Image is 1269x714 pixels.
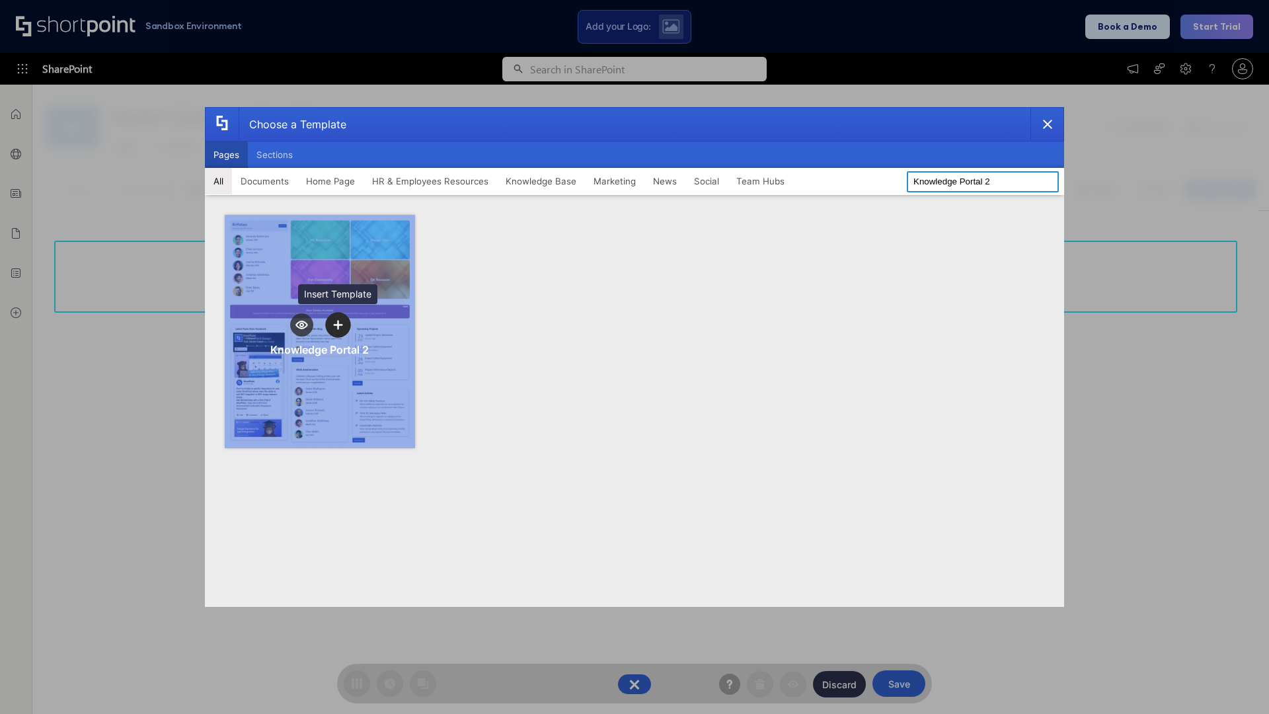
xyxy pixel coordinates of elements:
button: Social [685,168,728,194]
button: Documents [232,168,297,194]
button: Pages [205,141,248,168]
button: Home Page [297,168,364,194]
button: News [644,168,685,194]
button: Sections [248,141,301,168]
button: HR & Employees Resources [364,168,497,194]
button: Team Hubs [728,168,793,194]
button: Knowledge Base [497,168,585,194]
div: Knowledge Portal 2 [270,343,369,356]
div: Choose a Template [239,108,346,141]
input: Search [907,171,1059,192]
button: Marketing [585,168,644,194]
iframe: Chat Widget [1203,651,1269,714]
button: All [205,168,232,194]
div: template selector [205,107,1064,607]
